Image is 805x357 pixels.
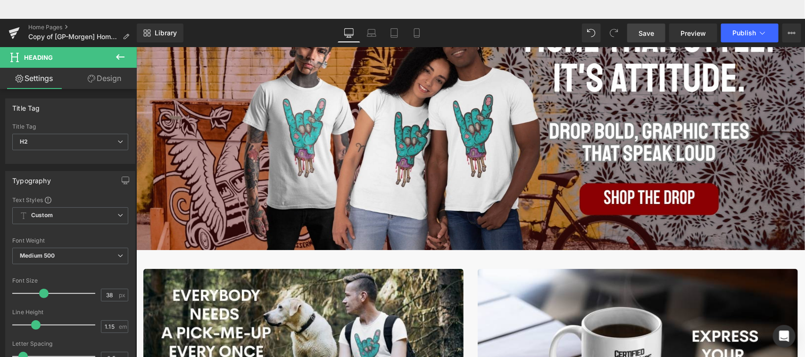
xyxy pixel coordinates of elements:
[338,24,360,42] a: Desktop
[12,123,128,130] div: Title Tag
[70,68,139,89] a: Design
[605,24,623,42] button: Redo
[31,211,53,219] b: Custom
[669,24,717,42] a: Preview
[28,33,119,41] span: Copy of [GP-Morgen] Home Page - [DATE] 20:24:29
[639,28,654,38] span: Save
[137,24,183,42] a: New Library
[12,196,128,203] div: Text Styles
[383,24,406,42] a: Tablet
[773,325,796,348] div: Open Intercom Messenger
[119,324,127,330] span: em
[721,24,779,42] button: Publish
[681,28,706,38] span: Preview
[12,99,40,112] div: Title Tag
[360,24,383,42] a: Laptop
[12,309,128,316] div: Line Height
[582,24,601,42] button: Undo
[28,24,137,31] a: Home Pages
[119,292,127,298] span: px
[406,24,428,42] a: Mobile
[732,29,756,37] span: Publish
[12,277,128,284] div: Font Size
[782,24,801,42] button: More
[12,171,51,185] div: Typography
[12,341,128,347] div: Letter Spacing
[155,29,177,37] span: Library
[12,237,128,244] div: Font Weight
[20,252,55,259] b: Medium 500
[20,138,28,145] b: H2
[24,54,53,61] span: Heading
